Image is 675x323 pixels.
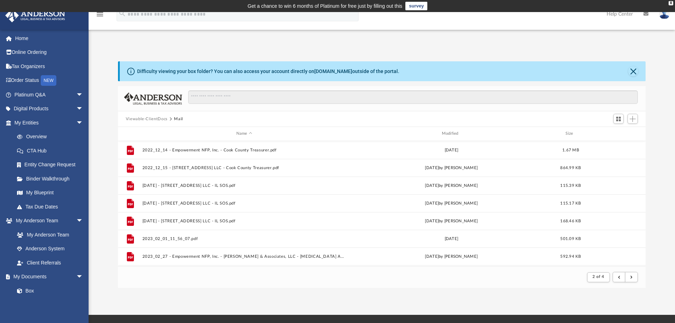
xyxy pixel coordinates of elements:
[10,298,90,312] a: Meeting Minutes
[188,90,638,104] input: Search files and folders
[142,236,346,241] button: 2023_02_01_11_56_07.pdf
[41,75,56,86] div: NEW
[76,270,90,284] span: arrow_drop_down
[96,13,104,18] a: menu
[628,66,638,76] button: Close
[560,254,581,258] span: 592.94 KB
[142,130,346,137] div: Name
[142,166,346,170] button: 2022_12_15 - [STREET_ADDRESS] LLC - Cook County Treasurer.pdf
[314,68,352,74] a: [DOMAIN_NAME]
[142,183,346,188] button: [DATE] - [STREET_ADDRESS] LLC - IL SOS.pdf
[349,165,553,171] div: [DATE] by [PERSON_NAME]
[405,2,427,10] a: survey
[349,147,553,153] div: [DATE]
[126,116,168,122] button: Viewable-ClientDocs
[5,88,94,102] a: Platinum Q&Aarrow_drop_down
[5,31,94,45] a: Home
[349,130,553,137] div: Modified
[76,214,90,228] span: arrow_drop_down
[556,130,585,137] div: Size
[669,1,673,5] div: close
[349,182,553,189] div: [DATE] by [PERSON_NAME]
[560,166,581,169] span: 864.99 KB
[10,172,94,186] a: Binder Walkthrough
[5,73,94,88] a: Order StatusNEW
[10,228,87,242] a: My Anderson Team
[142,254,346,259] button: 2023_02_27 - Empowerment NFP, Inc. - [PERSON_NAME] & Associates, LLC - [MEDICAL_DATA] Agreement.pdf
[76,116,90,130] span: arrow_drop_down
[76,102,90,116] span: arrow_drop_down
[174,116,183,122] button: Mail
[628,114,638,124] button: Add
[5,214,90,228] a: My Anderson Teamarrow_drop_down
[560,183,581,187] span: 115.39 KB
[5,45,94,60] a: Online Ordering
[118,10,126,17] i: search
[10,242,90,256] a: Anderson System
[560,236,581,240] span: 501.09 KB
[96,10,104,18] i: menu
[560,201,581,205] span: 115.17 KB
[5,116,94,130] a: My Entitiesarrow_drop_down
[587,272,609,282] button: 2 of 4
[3,9,67,22] img: Anderson Advisors Platinum Portal
[349,200,553,206] div: [DATE] by [PERSON_NAME]
[10,130,94,144] a: Overview
[248,2,403,10] div: Get a chance to win 6 months of Platinum for free just by filling out this
[592,275,604,279] span: 2 of 4
[560,219,581,223] span: 168.46 KB
[10,256,90,270] a: Client Referrals
[10,284,87,298] a: Box
[142,201,346,206] button: [DATE] - [STREET_ADDRESS] LLC - IL SOS.pdf
[5,270,90,284] a: My Documentsarrow_drop_down
[659,9,670,19] img: User Pic
[118,141,646,266] div: grid
[349,235,553,242] div: [DATE]
[137,68,399,75] div: Difficulty viewing your box folder? You can also access your account directly on outside of the p...
[142,148,346,152] button: 2022_12_14 - Empowerment NFP, Inc. - Cook County Treasurer.pdf
[588,130,637,137] div: id
[349,253,553,260] div: [DATE] by [PERSON_NAME]
[10,200,94,214] a: Tax Due Dates
[5,59,94,73] a: Tax Organizers
[142,219,346,223] button: [DATE] - [STREET_ADDRESS] LLC - IL SOS.pdf
[10,158,94,172] a: Entity Change Request
[5,102,94,116] a: Digital Productsarrow_drop_down
[349,218,553,224] div: [DATE] by [PERSON_NAME]
[76,88,90,102] span: arrow_drop_down
[613,114,624,124] button: Switch to Grid View
[562,148,579,152] span: 1.67 MB
[10,186,90,200] a: My Blueprint
[10,144,94,158] a: CTA Hub
[121,130,139,137] div: id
